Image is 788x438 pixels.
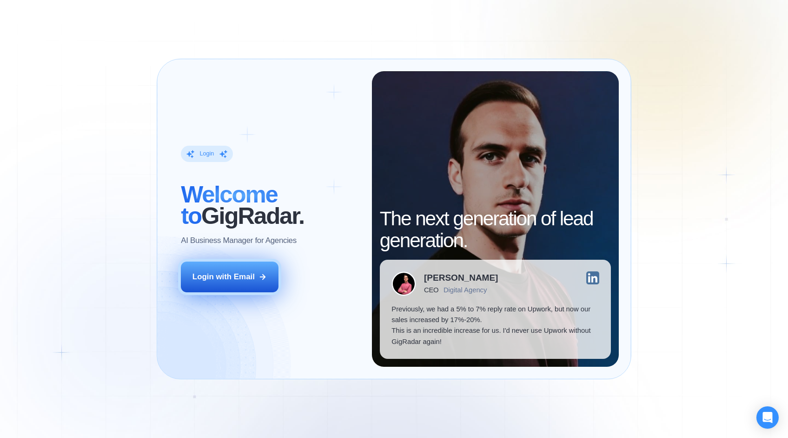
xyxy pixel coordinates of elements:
[192,271,255,282] div: Login with Email
[199,150,214,158] div: Login
[444,286,487,294] div: Digital Agency
[181,262,278,292] button: Login with Email
[424,286,438,294] div: CEO
[756,406,779,429] div: Open Intercom Messenger
[181,235,297,246] p: AI Business Manager for Agencies
[424,273,498,282] div: [PERSON_NAME]
[181,181,277,229] span: Welcome to
[181,184,360,227] h2: ‍ GigRadar.
[391,304,599,347] p: Previously, we had a 5% to 7% reply rate on Upwork, but now our sales increased by 17%-20%. This ...
[380,208,611,251] h2: The next generation of lead generation.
